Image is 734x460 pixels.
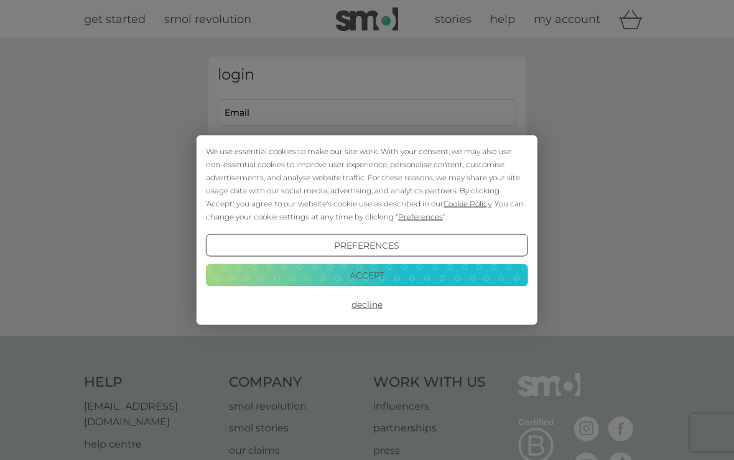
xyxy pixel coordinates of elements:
[206,293,528,316] button: Decline
[206,145,528,223] div: We use essential cookies to make our site work. With your consent, we may also use non-essential ...
[206,234,528,257] button: Preferences
[398,212,443,221] span: Preferences
[197,136,537,325] div: Cookie Consent Prompt
[206,264,528,286] button: Accept
[444,199,491,208] span: Cookie Policy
